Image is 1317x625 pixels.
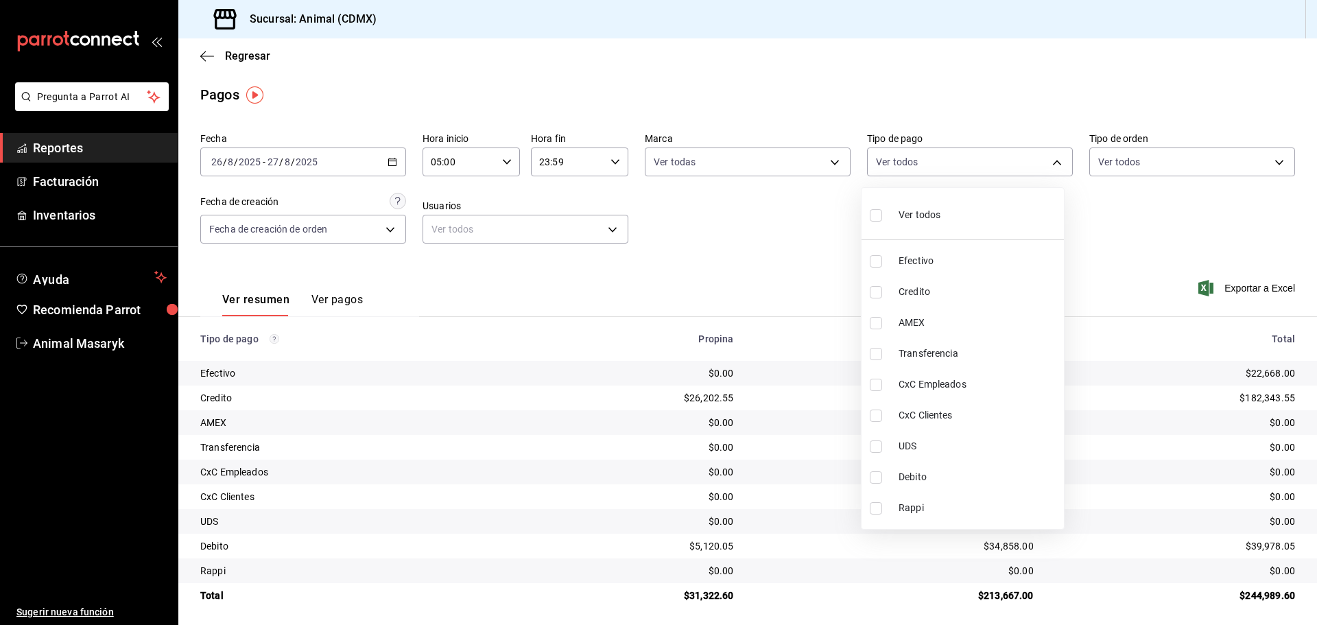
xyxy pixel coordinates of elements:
span: AMEX [899,316,1058,330]
span: Rappi [899,501,1058,515]
span: Transferencia [899,346,1058,361]
img: Tooltip marker [246,86,263,104]
span: Ver todos [899,208,940,222]
span: Efectivo [899,254,1058,268]
span: CxC Empleados [899,377,1058,392]
span: CxC Clientes [899,408,1058,423]
span: Credito [899,285,1058,299]
span: Debito [899,470,1058,484]
span: UDS [899,439,1058,453]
